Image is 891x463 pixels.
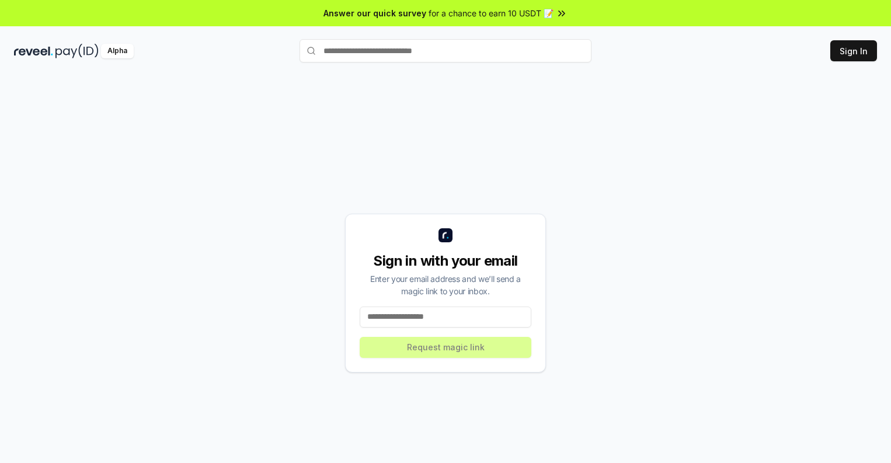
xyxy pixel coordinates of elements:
[55,44,99,58] img: pay_id
[101,44,134,58] div: Alpha
[360,273,531,297] div: Enter your email address and we’ll send a magic link to your inbox.
[323,7,426,19] span: Answer our quick survey
[360,252,531,270] div: Sign in with your email
[438,228,453,242] img: logo_small
[830,40,877,61] button: Sign In
[14,44,53,58] img: reveel_dark
[429,7,554,19] span: for a chance to earn 10 USDT 📝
